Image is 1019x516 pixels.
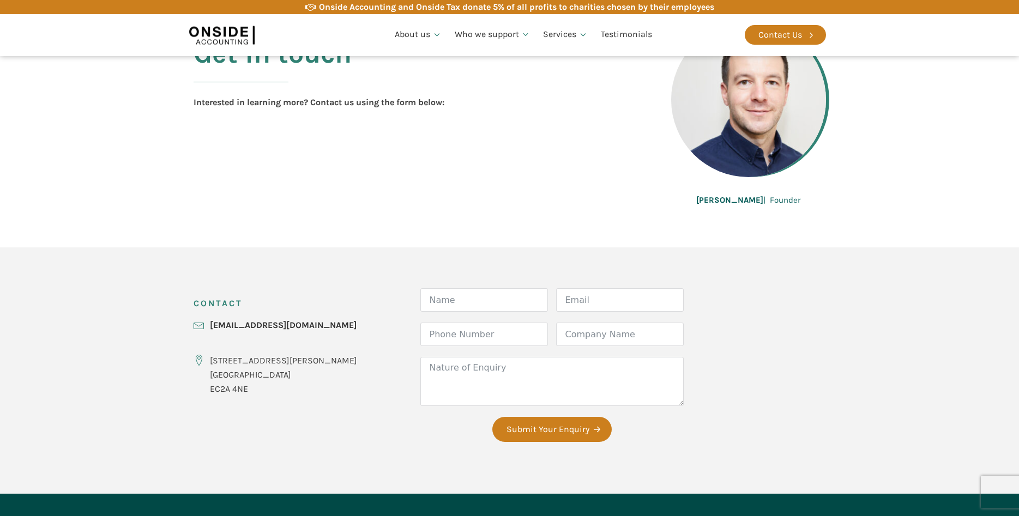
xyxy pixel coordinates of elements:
div: Interested in learning more? Contact us using the form below: [194,95,444,110]
input: Company Name [556,323,684,346]
a: Testimonials [594,16,659,53]
a: About us [388,16,448,53]
h2: Get in touch [194,39,352,95]
div: Contact Us [758,28,802,42]
a: Services [536,16,594,53]
button: Submit Your Enquiry [492,417,612,442]
a: Contact Us [745,25,826,45]
div: [STREET_ADDRESS][PERSON_NAME] [GEOGRAPHIC_DATA] EC2A 4NE [210,354,357,396]
input: Phone Number [420,323,548,346]
b: [PERSON_NAME] [696,195,763,205]
input: Email [556,288,684,312]
a: Who we support [448,16,537,53]
div: | Founder [696,193,800,207]
img: Onside Accounting [189,22,255,47]
a: [EMAIL_ADDRESS][DOMAIN_NAME] [210,318,357,332]
input: Name [420,288,548,312]
textarea: Nature of Enquiry [420,357,684,406]
h3: CONTACT [194,288,243,318]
